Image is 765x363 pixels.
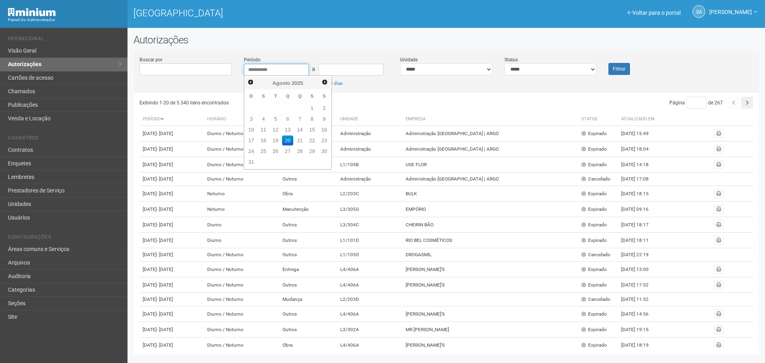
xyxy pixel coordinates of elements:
[306,135,318,145] a: 22
[581,161,607,168] div: Expirado
[581,282,607,288] div: Expirado
[402,233,578,248] td: RIO BEL COSMÉTICOS
[618,186,662,202] td: [DATE] 18:15
[318,125,330,135] a: 16
[337,202,402,217] td: L3/305G
[279,262,337,277] td: Entrega
[133,34,759,46] h2: Autorizações
[581,146,607,153] div: Expirado
[618,293,662,306] td: [DATE] 11:52
[323,93,326,98] span: Sábado
[8,234,122,243] li: Configurações
[618,262,662,277] td: [DATE] 13:00
[270,146,281,156] a: 26
[581,296,610,303] div: Cancelado
[709,10,757,16] a: [PERSON_NAME]
[139,322,204,337] td: [DATE]
[618,141,662,157] td: [DATE] 18:04
[245,114,257,124] a: 3
[139,262,204,277] td: [DATE]
[337,126,402,141] td: Administração
[258,125,269,135] a: 11
[402,173,578,186] td: Administração [GEOGRAPHIC_DATA] | ARGO
[133,8,440,18] h1: [GEOGRAPHIC_DATA]
[312,66,315,72] span: a
[204,337,279,353] td: Diurno / Noturno
[337,248,402,262] td: L1/105O
[618,233,662,248] td: [DATE] 18:11
[669,100,723,106] span: Página de 267
[337,337,402,353] td: L4/406A
[318,114,330,124] a: 9
[294,146,306,156] a: 28
[402,202,578,217] td: EMPÓRIO
[327,80,343,86] a: 30 dias
[270,135,281,145] a: 19
[270,114,281,124] a: 5
[618,217,662,233] td: [DATE] 18:17
[337,141,402,157] td: Administração
[504,56,518,63] label: Status
[204,233,279,248] td: Diurno
[581,190,607,197] div: Expirado
[246,78,255,87] a: Anterior
[400,56,418,63] label: Unidade
[139,157,204,173] td: [DATE]
[402,157,578,173] td: USE FLOR
[157,282,173,288] span: - [DATE]
[204,157,279,173] td: Diurno / Noturno
[247,79,254,85] span: Anterior
[310,93,314,98] span: Sexta
[204,126,279,141] td: Diurno / Noturno
[245,146,257,156] a: 24
[402,262,578,277] td: [PERSON_NAME]'S
[298,93,302,98] span: Quinta
[204,248,279,262] td: Diurno / Noturno
[306,114,318,124] a: 8
[337,262,402,277] td: L4/406A
[258,146,269,156] a: 25
[157,191,173,196] span: - [DATE]
[337,173,402,186] td: Administração
[139,97,447,109] div: Exibindo 1-20 de 5.340 itens encontrados
[320,78,330,87] a: Próximo
[204,262,279,277] td: Diurno / Noturno
[157,237,173,243] span: - [DATE]
[402,322,578,337] td: MR [PERSON_NAME]
[279,322,337,337] td: Outros
[618,337,662,353] td: [DATE] 18:19
[279,173,337,186] td: Outros
[279,186,337,202] td: Obra
[139,113,204,126] th: Período
[581,311,607,318] div: Expirado
[618,113,662,126] th: Atualizado em
[337,293,402,306] td: L2/203D
[204,173,279,186] td: Diurno / Noturno
[322,79,328,85] span: Próximo
[204,277,279,293] td: Diurno / Noturno
[402,113,578,126] th: Empresa
[139,126,204,141] td: [DATE]
[618,202,662,217] td: [DATE] 09:16
[402,306,578,322] td: [PERSON_NAME]'S
[139,337,204,353] td: [DATE]
[8,36,122,44] li: Operacional
[282,114,294,124] a: 6
[318,103,330,113] a: 2
[581,266,607,273] div: Expirado
[618,157,662,173] td: [DATE] 14:18
[618,306,662,322] td: [DATE] 14:56
[279,306,337,322] td: Outros
[157,162,173,167] span: - [DATE]
[402,337,578,353] td: [PERSON_NAME]'S
[204,141,279,157] td: Diurno / Noturno
[204,293,279,306] td: Diurno / Noturno
[274,93,277,98] span: Terça
[581,176,610,182] div: Cancelado
[258,135,269,145] a: 18
[157,267,173,272] span: - [DATE]
[279,248,337,262] td: Outros
[245,157,257,167] a: 31
[8,135,122,143] li: Cadastros
[157,252,173,257] span: - [DATE]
